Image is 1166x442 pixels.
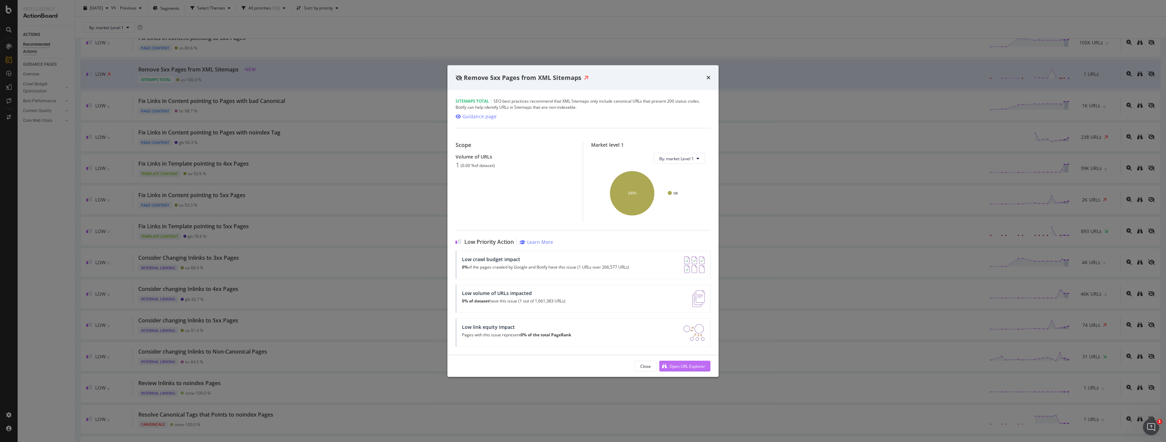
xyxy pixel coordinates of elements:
[456,75,462,80] div: eye-slash
[462,324,571,330] div: Low link equity impact
[521,332,571,338] strong: 0% of the total PageRank
[462,333,571,337] p: Pages with this issue represent
[669,363,705,369] div: Open URL Explorer
[591,142,710,148] div: Market level 1
[1157,419,1162,424] span: 1
[628,191,637,195] text: 100%
[462,290,565,296] div: Low volume of URLs impacted
[461,163,495,168] div: ( 0.00 % of dataset )
[683,324,705,341] img: DDxVyA23.png
[659,155,694,161] span: By: market Level 1
[447,65,719,377] div: modal
[659,361,710,372] button: Open URL Explorer
[635,361,657,372] button: Close
[462,299,565,303] p: have this issue (1 out of 1,661,383 URLs)
[490,98,492,104] span: |
[464,239,514,245] span: Low Priority Action
[640,363,651,369] div: Close
[456,113,497,120] a: Guidance page
[706,73,710,82] div: times
[684,256,705,273] img: AY0oso9MOvYAAAAASUVORK5CYII=
[456,98,489,104] span: Sitemaps Total
[456,98,710,110] div: SEO best practices recommend that XML Sitemaps only include canonical URLs that present 200 statu...
[520,239,553,245] a: Learn More
[527,239,553,245] div: Learn More
[464,73,581,81] span: Remove 5xx Pages from XML Sitemaps
[462,298,489,304] strong: 0% of dataset
[692,290,705,307] img: e5DMFwAAAABJRU5ErkJggg==
[597,169,705,217] svg: A chart.
[462,256,629,262] div: Low crawl budget impact
[462,265,629,270] p: of the pages crawled by Google and Botify have this issue (1 URLs over 266,577 URLs)
[674,191,678,195] text: us
[1143,419,1159,435] iframe: Intercom live chat
[456,161,459,169] div: 1
[456,142,575,148] div: Scope
[462,264,468,270] strong: 0%
[654,153,705,164] button: By: market Level 1
[462,113,497,120] div: Guidance page
[456,154,575,160] div: Volume of URLs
